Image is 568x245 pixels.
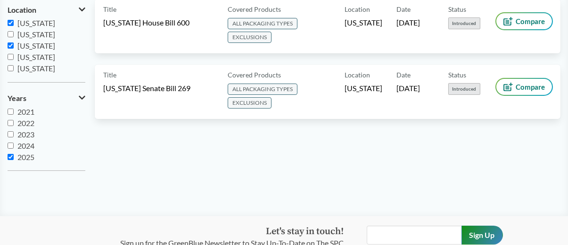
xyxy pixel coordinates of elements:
[8,120,14,126] input: 2022
[8,20,14,26] input: [US_STATE]
[8,54,14,60] input: [US_STATE]
[103,17,189,28] span: [US_STATE] House Bill 600
[228,32,272,43] span: EXCLUSIONS
[8,131,14,137] input: 2023
[396,83,420,93] span: [DATE]
[396,17,420,28] span: [DATE]
[396,4,411,14] span: Date
[8,143,14,149] input: 2024
[345,4,370,14] span: Location
[103,4,116,14] span: Title
[228,4,281,14] span: Covered Products
[17,118,34,127] span: 2022
[448,70,466,80] span: Status
[8,94,26,102] span: Years
[228,84,297,95] span: ALL PACKAGING TYPES
[103,70,116,80] span: Title
[8,6,36,14] span: Location
[17,30,55,39] span: [US_STATE]
[448,17,480,29] span: Introduced
[17,130,34,139] span: 2023
[345,17,382,28] span: [US_STATE]
[266,226,344,237] strong: Let's stay in touch!
[8,154,14,160] input: 2025
[228,70,281,80] span: Covered Products
[103,83,190,93] span: [US_STATE] Senate Bill 269
[17,52,55,61] span: [US_STATE]
[345,83,382,93] span: [US_STATE]
[448,4,466,14] span: Status
[8,31,14,37] input: [US_STATE]
[345,70,370,80] span: Location
[8,109,14,115] input: 2021
[17,18,55,27] span: [US_STATE]
[516,17,545,25] span: Compare
[448,83,480,95] span: Introduced
[461,226,503,245] input: Sign Up
[17,64,55,73] span: [US_STATE]
[17,41,55,50] span: [US_STATE]
[228,18,297,29] span: ALL PACKAGING TYPES
[496,79,552,95] button: Compare
[8,2,85,18] button: Location
[516,83,545,91] span: Compare
[17,152,34,161] span: 2025
[8,42,14,49] input: [US_STATE]
[17,141,34,150] span: 2024
[496,13,552,29] button: Compare
[396,70,411,80] span: Date
[228,97,272,109] span: EXCLUSIONS
[17,107,34,116] span: 2021
[8,90,85,106] button: Years
[8,65,14,71] input: [US_STATE]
